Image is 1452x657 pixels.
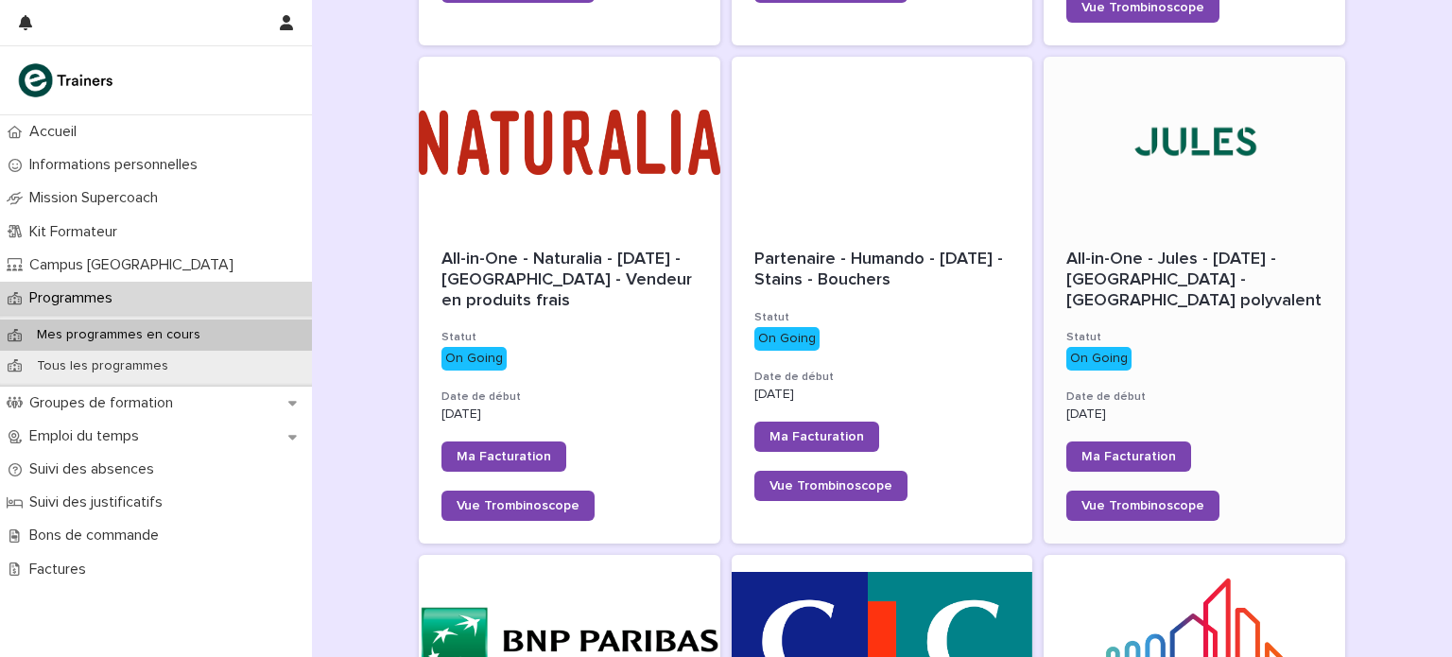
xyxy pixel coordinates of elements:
p: Programmes [22,289,128,307]
span: All-in-One - Jules - [DATE] - [GEOGRAPHIC_DATA] - [GEOGRAPHIC_DATA] polyvalent [1066,251,1322,308]
a: Vue Trombinoscope [754,471,907,501]
a: Partenaire - Humando - [DATE] - Stains - BouchersStatutOn GoingDate de début[DATE]Ma FacturationV... [732,57,1033,544]
p: [DATE] [441,406,698,423]
p: Tous les programmes [22,358,183,374]
h3: Statut [754,310,1011,325]
p: Mission Supercoach [22,189,173,207]
span: All-in-One - Naturalia - [DATE] - [GEOGRAPHIC_DATA] - Vendeur en produits frais [441,251,697,308]
a: Vue Trombinoscope [441,491,595,521]
span: Vue Trombinoscope [1081,499,1204,512]
span: Vue Trombinoscope [1081,1,1204,14]
p: Factures [22,561,101,579]
p: Accueil [22,123,92,141]
span: Vue Trombinoscope [457,499,579,512]
h3: Statut [441,330,698,345]
h3: Date de début [754,370,1011,385]
a: Ma Facturation [754,422,879,452]
a: All-in-One - Naturalia - [DATE] - [GEOGRAPHIC_DATA] - Vendeur en produits fraisStatutOn GoingDate... [419,57,720,544]
h3: Date de début [441,389,698,405]
span: Ma Facturation [769,430,864,443]
img: K0CqGN7SDeD6s4JG8KQk [15,61,119,99]
p: [DATE] [1066,406,1322,423]
span: Ma Facturation [1081,450,1176,463]
a: Ma Facturation [1066,441,1191,472]
div: On Going [1066,347,1132,371]
p: Suivi des justificatifs [22,493,178,511]
p: Kit Formateur [22,223,132,241]
div: On Going [754,327,820,351]
p: Groupes de formation [22,394,188,412]
a: Ma Facturation [441,441,566,472]
h3: Date de début [1066,389,1322,405]
span: Partenaire - Humando - [DATE] - Stains - Bouchers [754,251,1008,288]
p: Mes programmes en cours [22,327,216,343]
h3: Statut [1066,330,1322,345]
p: Suivi des absences [22,460,169,478]
p: Campus [GEOGRAPHIC_DATA] [22,256,249,274]
p: Informations personnelles [22,156,213,174]
a: All-in-One - Jules - [DATE] - [GEOGRAPHIC_DATA] - [GEOGRAPHIC_DATA] polyvalentStatutOn GoingDate ... [1044,57,1345,544]
span: Vue Trombinoscope [769,479,892,493]
span: Ma Facturation [457,450,551,463]
p: [DATE] [754,387,1011,403]
div: On Going [441,347,507,371]
p: Bons de commande [22,527,174,545]
a: Vue Trombinoscope [1066,491,1219,521]
p: Emploi du temps [22,427,154,445]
